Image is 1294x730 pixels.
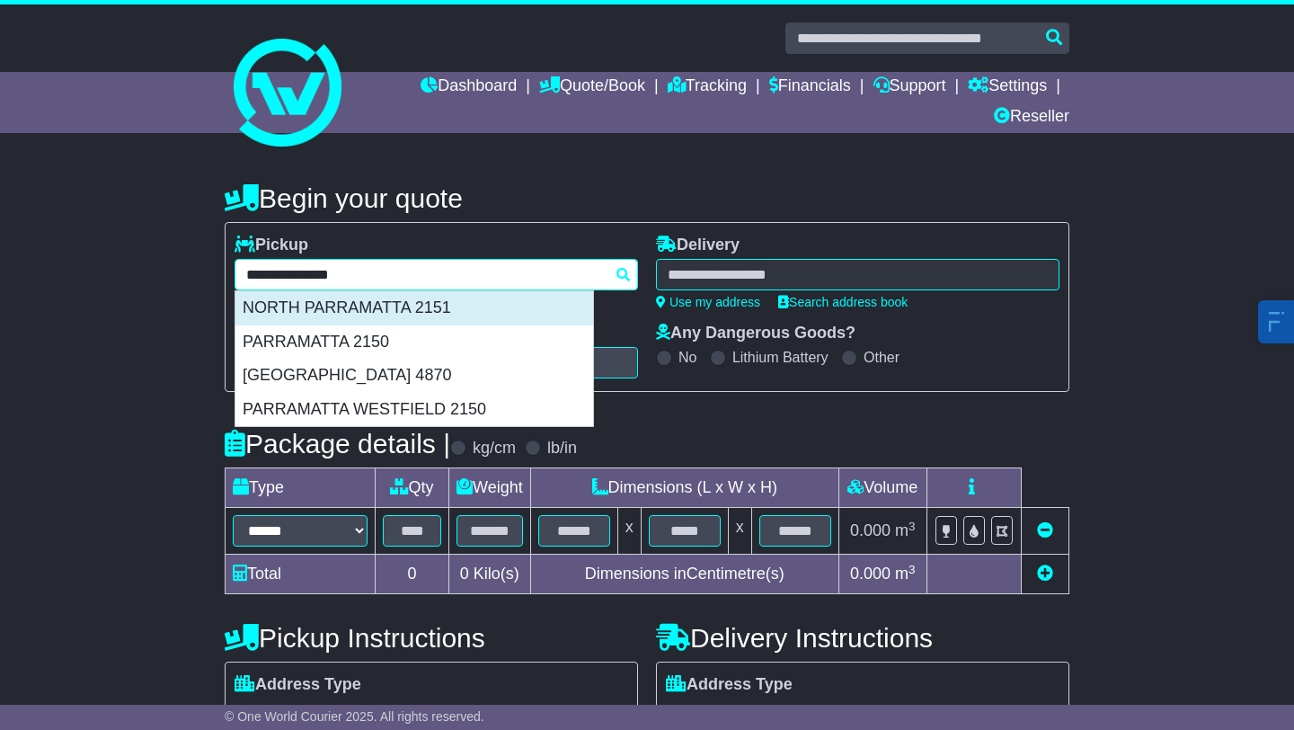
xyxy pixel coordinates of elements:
[421,72,517,102] a: Dashboard
[883,699,1005,727] span: Air & Sea Depot
[908,563,916,576] sup: 3
[850,565,891,583] span: 0.000
[452,699,573,727] span: Air & Sea Depot
[235,675,361,695] label: Address Type
[728,508,751,555] td: x
[617,508,641,555] td: x
[226,555,376,594] td: Total
[656,623,1069,653] h4: Delivery Instructions
[225,709,484,724] span: © One World Courier 2025. All rights reserved.
[235,699,322,727] span: Residential
[460,565,469,583] span: 0
[226,468,376,508] td: Type
[732,349,829,366] label: Lithium Battery
[235,359,593,393] div: [GEOGRAPHIC_DATA] 4870
[376,468,449,508] td: Qty
[1037,565,1053,583] a: Add new item
[530,468,838,508] td: Dimensions (L x W x H)
[235,259,638,290] typeahead: Please provide city
[376,555,449,594] td: 0
[994,102,1069,133] a: Reseller
[778,295,908,309] a: Search address book
[340,699,433,727] span: Commercial
[225,183,1069,213] h4: Begin your quote
[666,675,793,695] label: Address Type
[235,393,593,427] div: PARRAMATTA WESTFIELD 2150
[873,72,946,102] a: Support
[656,324,855,343] label: Any Dangerous Goods?
[678,349,696,366] label: No
[895,565,916,583] span: m
[771,699,864,727] span: Commercial
[838,468,926,508] td: Volume
[225,429,450,458] h4: Package details |
[769,72,851,102] a: Financials
[539,72,645,102] a: Quote/Book
[850,521,891,539] span: 0.000
[225,623,638,653] h4: Pickup Instructions
[530,555,838,594] td: Dimensions in Centimetre(s)
[235,291,593,325] div: NORTH PARRAMATTA 2151
[895,521,916,539] span: m
[656,236,740,255] label: Delivery
[656,295,760,309] a: Use my address
[908,520,916,533] sup: 3
[449,555,531,594] td: Kilo(s)
[235,325,593,360] div: PARRAMATTA 2150
[668,72,747,102] a: Tracking
[968,72,1047,102] a: Settings
[666,699,753,727] span: Residential
[235,236,308,255] label: Pickup
[547,439,577,458] label: lb/in
[864,349,900,366] label: Other
[1037,521,1053,539] a: Remove this item
[473,439,516,458] label: kg/cm
[449,468,531,508] td: Weight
